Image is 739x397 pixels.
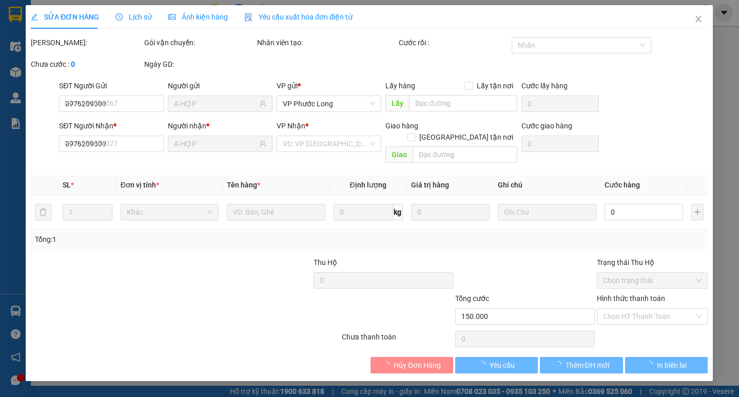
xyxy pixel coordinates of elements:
img: icon [245,13,253,22]
input: Cước lấy hàng [522,96,599,112]
input: VD: Bàn, Ghế [227,204,325,220]
input: 0 [411,204,490,220]
div: Cước rồi : [399,37,510,48]
div: Chưa thanh toán [341,331,455,349]
label: Cước giao hàng [522,122,573,130]
input: Tên người nhận [174,138,258,149]
span: [GEOGRAPHIC_DATA] tận nơi [416,131,518,143]
span: close [695,15,703,23]
span: In biên lai [657,360,687,371]
div: Ngày GD: [144,59,256,70]
span: SL [63,181,71,189]
span: Khác [127,204,212,220]
span: loading [383,361,394,368]
span: Lịch sử [116,13,152,21]
span: SỬA ĐƠN HÀNG [31,13,99,21]
span: Ảnh kiện hàng [169,13,228,21]
label: Cước lấy hàng [522,82,568,90]
label: Hình thức thanh toán [597,294,665,303]
span: Thu Hộ [314,258,338,267]
span: Lấy tận nơi [473,80,518,91]
input: Dọc đường [413,146,518,163]
b: 0 [71,60,75,68]
span: loading [554,361,566,368]
div: VP gửi [277,80,382,91]
button: In biên lai [625,357,708,373]
div: [PERSON_NAME]: [31,37,142,48]
span: Giao [386,146,413,163]
span: Hủy Đơn Hàng [394,360,441,371]
button: Hủy Đơn Hàng [371,357,453,373]
input: Dọc đường [410,95,518,111]
button: Thêm ĐH mới [540,357,623,373]
input: Tên người gửi [174,98,258,109]
span: loading [479,361,490,368]
div: SĐT Người Gửi [60,80,164,91]
span: Cước hàng [605,181,640,189]
button: Close [685,5,713,34]
span: Yêu cầu xuất hóa đơn điện tử [245,13,353,21]
span: Lấy [386,95,410,111]
span: loading [646,361,657,368]
span: Giao hàng [386,122,419,130]
button: plus [692,204,704,220]
span: Đơn vị tính [121,181,159,189]
th: Ghi chú [494,175,600,195]
span: Thêm ĐH mới [566,360,609,371]
div: Người nhận [168,120,273,131]
span: clock-circle [116,13,123,21]
div: Trạng thái Thu Hộ [597,257,708,268]
input: Cước giao hàng [522,136,599,152]
div: Tổng: 1 [35,234,286,245]
input: Ghi Chú [498,204,596,220]
div: Nhân viên tạo: [257,37,397,48]
span: Giá trị hàng [411,181,449,189]
span: picture [169,13,176,21]
span: Yêu cầu [490,360,515,371]
span: kg [393,204,403,220]
span: user [260,140,267,147]
div: Chưa cước : [31,59,142,70]
div: Người gửi [168,80,273,91]
span: Định lượng [350,181,386,189]
span: Chọn trạng thái [603,273,702,288]
div: SĐT Người Nhận [60,120,164,131]
div: Gói vận chuyển: [144,37,256,48]
span: Tên hàng [227,181,261,189]
span: VP Nhận [277,122,306,130]
span: Lấy hàng [386,82,416,90]
span: VP Phước Long [283,96,376,111]
button: delete [35,204,51,220]
span: user [260,100,267,107]
button: Yêu cầu [455,357,538,373]
span: edit [31,13,38,21]
span: Tổng cước [455,294,489,303]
